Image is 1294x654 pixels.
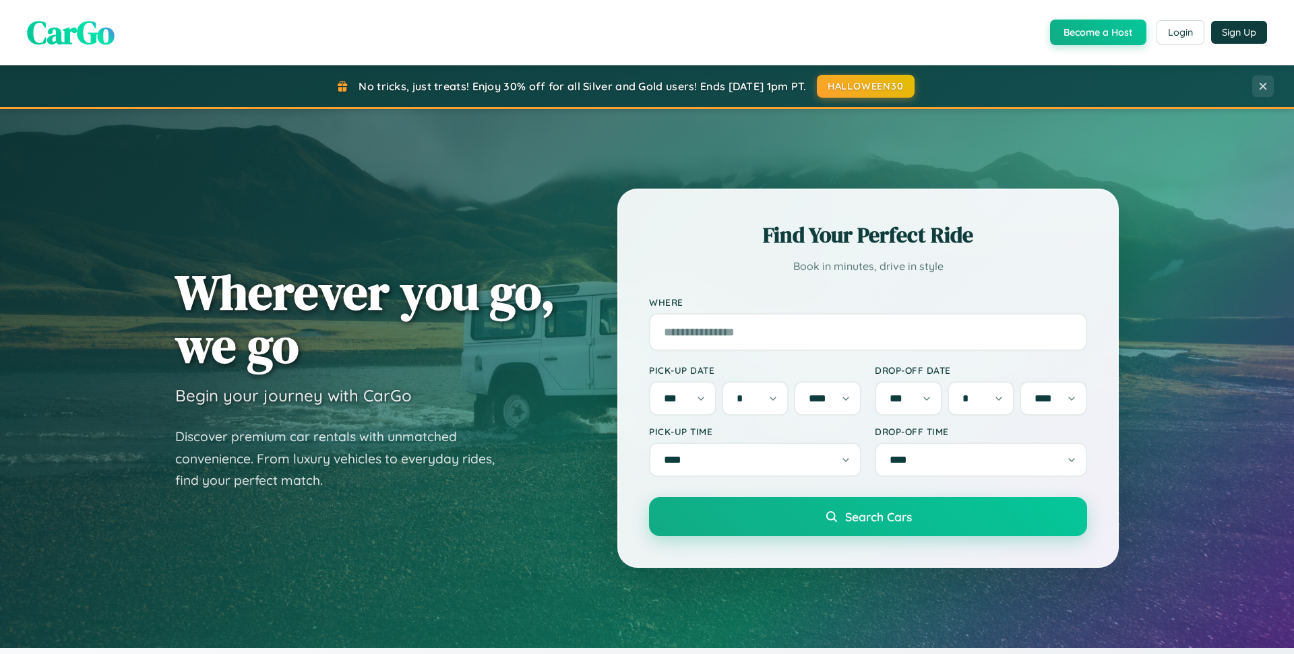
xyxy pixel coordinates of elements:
[817,75,915,98] button: HALLOWEEN30
[649,296,1087,308] label: Where
[649,364,861,376] label: Pick-up Date
[875,364,1087,376] label: Drop-off Date
[649,426,861,437] label: Pick-up Time
[649,220,1087,250] h2: Find Your Perfect Ride
[175,265,555,372] h1: Wherever you go, we go
[175,385,412,405] h3: Begin your journey with CarGo
[649,497,1087,536] button: Search Cars
[845,509,912,524] span: Search Cars
[175,426,512,492] p: Discover premium car rentals with unmatched convenience. From luxury vehicles to everyday rides, ...
[359,79,806,93] span: No tricks, just treats! Enjoy 30% off for all Silver and Gold users! Ends [DATE] 1pm PT.
[1157,20,1204,44] button: Login
[27,10,115,55] span: CarGo
[875,426,1087,437] label: Drop-off Time
[1211,21,1267,44] button: Sign Up
[1050,20,1146,45] button: Become a Host
[649,257,1087,276] p: Book in minutes, drive in style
